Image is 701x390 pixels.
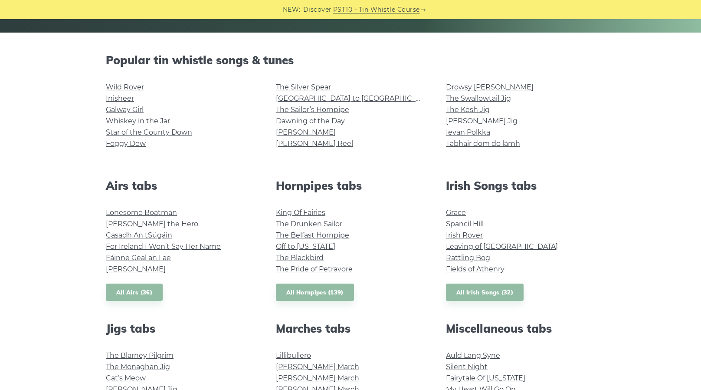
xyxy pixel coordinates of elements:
[303,5,332,15] span: Discover
[446,363,488,371] a: Silent Night
[333,5,420,15] a: PST10 - Tin Whistle Course
[446,208,466,217] a: Grace
[106,83,144,91] a: Wild Rover
[106,284,163,301] a: All Airs (36)
[446,94,511,102] a: The Swallowtail Jig
[106,128,192,136] a: Star of the County Down
[276,242,335,251] a: Off to [US_STATE]
[276,265,353,273] a: The Pride of Petravore
[106,322,255,335] h2: Jigs tabs
[106,254,171,262] a: Fáinne Geal an Lae
[446,374,525,382] a: Fairytale Of [US_STATE]
[106,363,170,371] a: The Monaghan Jig
[446,179,595,192] h2: Irish Songs tabs
[106,179,255,192] h2: Airs tabs
[276,128,336,136] a: [PERSON_NAME]
[276,284,354,301] a: All Hornpipes (139)
[276,83,331,91] a: The Silver Spear
[106,139,146,148] a: Foggy Dew
[276,106,349,114] a: The Sailor’s Hornpipe
[446,254,490,262] a: Rattling Bog
[446,351,500,360] a: Auld Lang Syne
[106,208,177,217] a: Lonesome Boatman
[446,106,490,114] a: The Kesh Jig
[446,322,595,335] h2: Miscellaneous tabs
[446,128,490,136] a: Ievan Polkka
[276,117,345,125] a: Dawning of the Day
[446,231,483,239] a: Irish Rover
[446,284,524,301] a: All Irish Songs (32)
[106,242,221,251] a: For Ireland I Won’t Say Her Name
[276,208,325,217] a: King Of Fairies
[276,231,349,239] a: The Belfast Hornpipe
[106,94,134,102] a: Inisheer
[276,374,359,382] a: [PERSON_NAME] March
[106,117,170,125] a: Whiskey in the Jar
[276,351,311,360] a: Lillibullero
[106,106,144,114] a: Galway Girl
[106,351,174,360] a: The Blarney Pilgrim
[446,83,534,91] a: Drowsy [PERSON_NAME]
[446,139,520,148] a: Tabhair dom do lámh
[106,265,166,273] a: [PERSON_NAME]
[446,242,558,251] a: Leaving of [GEOGRAPHIC_DATA]
[106,231,172,239] a: Casadh An tSúgáin
[276,139,353,148] a: [PERSON_NAME] Reel
[283,5,301,15] span: NEW:
[276,220,342,228] a: The Drunken Sailor
[276,254,324,262] a: The Blackbird
[276,179,425,192] h2: Hornpipes tabs
[446,117,518,125] a: [PERSON_NAME] Jig
[276,94,436,102] a: [GEOGRAPHIC_DATA] to [GEOGRAPHIC_DATA]
[446,220,484,228] a: Spancil Hill
[106,374,146,382] a: Cat’s Meow
[446,265,504,273] a: Fields of Athenry
[106,53,595,67] h2: Popular tin whistle songs & tunes
[276,322,425,335] h2: Marches tabs
[276,363,359,371] a: [PERSON_NAME] March
[106,220,198,228] a: [PERSON_NAME] the Hero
